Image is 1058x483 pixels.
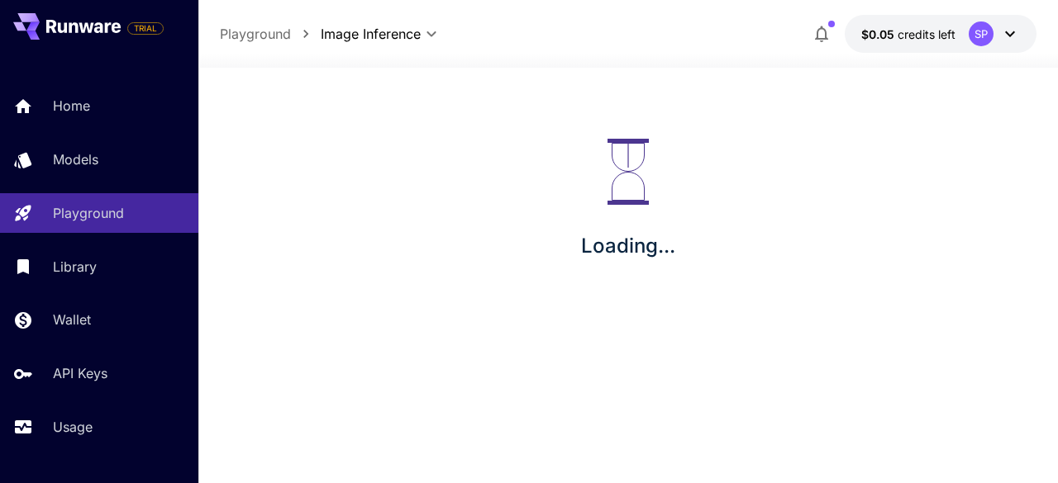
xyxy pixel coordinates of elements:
[220,24,291,44] a: Playground
[321,24,421,44] span: Image Inference
[53,96,90,116] p: Home
[53,257,97,277] p: Library
[127,18,164,38] span: Add your payment card to enable full platform functionality.
[220,24,321,44] nav: breadcrumb
[128,22,163,35] span: TRIAL
[581,231,675,261] p: Loading...
[53,203,124,223] p: Playground
[53,417,93,437] p: Usage
[845,15,1037,53] button: $0.05SP
[861,26,956,43] div: $0.05
[53,310,91,329] p: Wallet
[53,363,107,383] p: API Keys
[969,21,994,46] div: SP
[861,27,898,41] span: $0.05
[53,149,98,169] p: Models
[898,27,956,41] span: credits left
